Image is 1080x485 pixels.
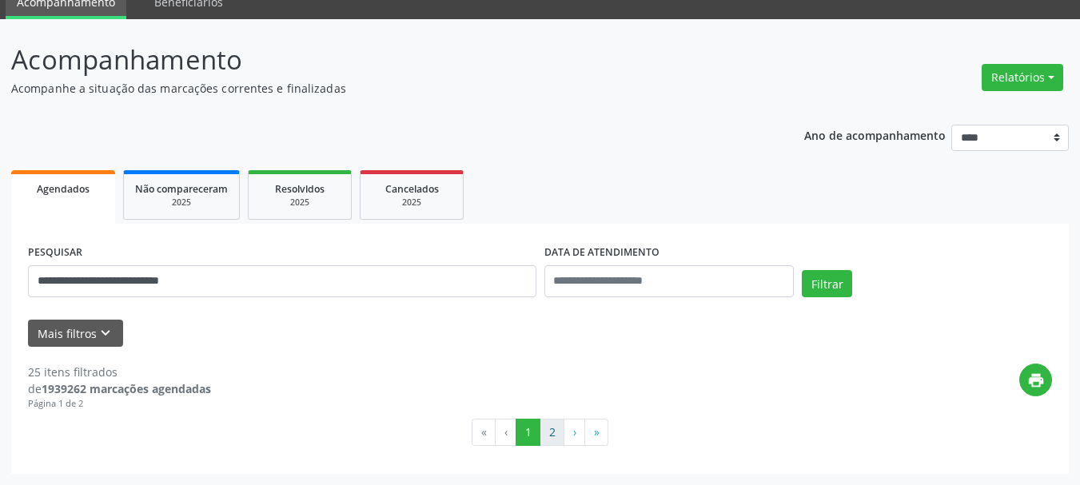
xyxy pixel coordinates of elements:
div: de [28,380,211,397]
div: 2025 [135,197,228,209]
button: Filtrar [802,270,852,297]
div: 2025 [260,197,340,209]
p: Acompanhe a situação das marcações correntes e finalizadas [11,80,751,97]
label: PESQUISAR [28,241,82,265]
div: 25 itens filtrados [28,364,211,380]
button: Go to last page [584,419,608,446]
button: Go to next page [564,419,585,446]
button: Go to page 2 [540,419,564,446]
i: keyboard_arrow_down [97,324,114,342]
label: DATA DE ATENDIMENTO [544,241,660,265]
button: print [1019,364,1052,396]
div: Página 1 de 2 [28,397,211,411]
button: Go to page 1 [516,419,540,446]
button: Relatórios [982,64,1063,91]
span: Resolvidos [275,182,325,196]
ul: Pagination [28,419,1052,446]
i: print [1027,372,1045,389]
button: Mais filtroskeyboard_arrow_down [28,320,123,348]
span: Agendados [37,182,90,196]
strong: 1939262 marcações agendadas [42,381,211,396]
p: Acompanhamento [11,40,751,80]
span: Não compareceram [135,182,228,196]
p: Ano de acompanhamento [804,125,946,145]
span: Cancelados [385,182,439,196]
div: 2025 [372,197,452,209]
